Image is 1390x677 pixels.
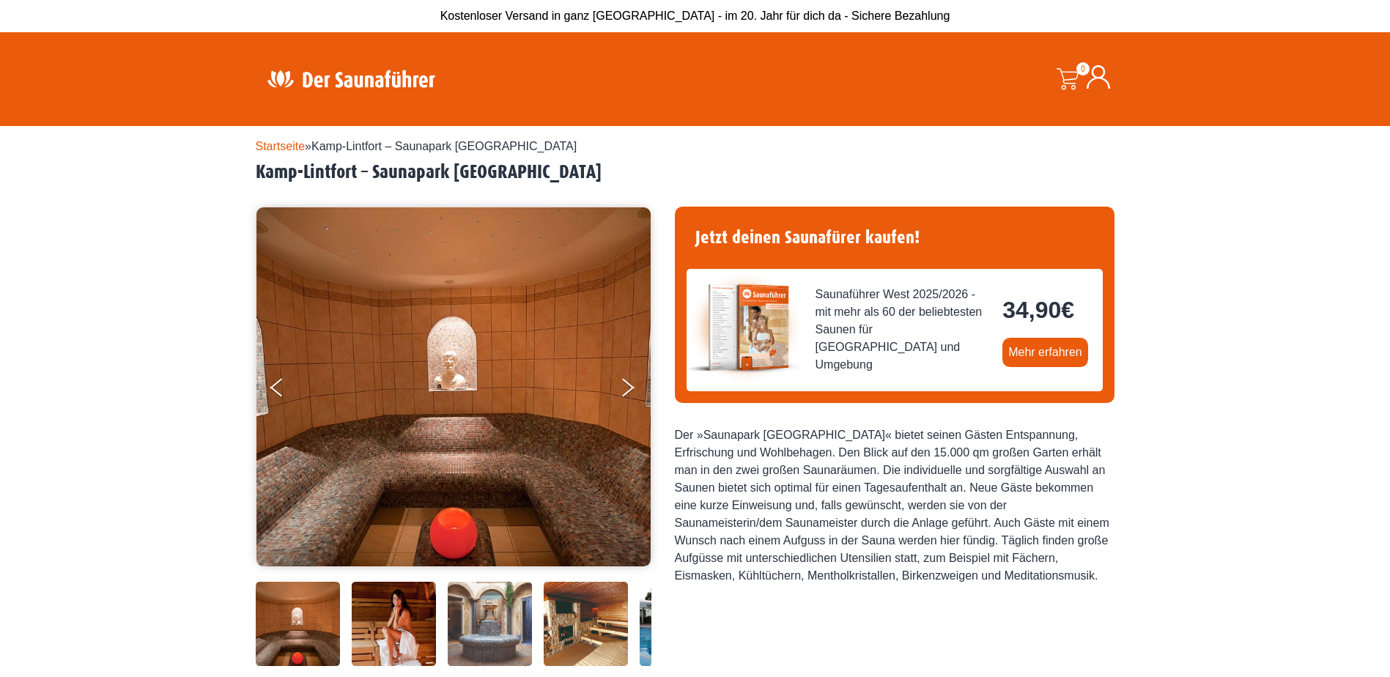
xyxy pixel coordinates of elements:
span: Saunaführer West 2025/2026 - mit mehr als 60 der beliebtesten Saunen für [GEOGRAPHIC_DATA] und Um... [816,286,991,374]
button: Previous [270,372,307,409]
h4: Jetzt deinen Saunafürer kaufen! [687,218,1103,257]
div: Der »Saunapark [GEOGRAPHIC_DATA]« bietet seinen Gästen Entspannung, Erfrischung und Wohlbehagen. ... [675,426,1114,585]
a: Mehr erfahren [1002,338,1088,367]
img: der-saunafuehrer-2025-west.jpg [687,269,804,386]
span: € [1061,297,1074,323]
span: Kamp-Lintfort – Saunapark [GEOGRAPHIC_DATA] [311,140,577,152]
span: Kostenloser Versand in ganz [GEOGRAPHIC_DATA] - im 20. Jahr für dich da - Sichere Bezahlung [440,10,950,22]
a: Startseite [256,140,306,152]
bdi: 34,90 [1002,297,1074,323]
h2: Kamp-Lintfort – Saunapark [GEOGRAPHIC_DATA] [256,161,1135,184]
span: 0 [1076,62,1090,75]
button: Next [619,372,656,409]
span: » [256,140,577,152]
